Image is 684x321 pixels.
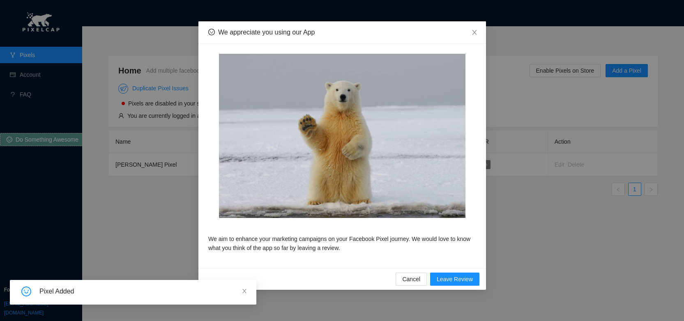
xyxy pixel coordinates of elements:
span: Cancel [402,275,420,284]
button: Cancel [396,273,427,286]
span: smile [208,29,215,35]
span: smile [21,287,31,296]
img: polar-bear.jpg [219,54,465,218]
button: Close [463,21,486,44]
div: Pixel Added [39,287,246,296]
p: We aim to enhance your marketing campaigns on your Facebook Pixel journey. We would love to know ... [208,234,476,252]
div: We appreciate you using our App [218,28,315,37]
span: Leave Review [437,275,473,284]
button: Leave Review [430,273,479,286]
span: close [471,29,478,36]
span: close [242,288,247,294]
